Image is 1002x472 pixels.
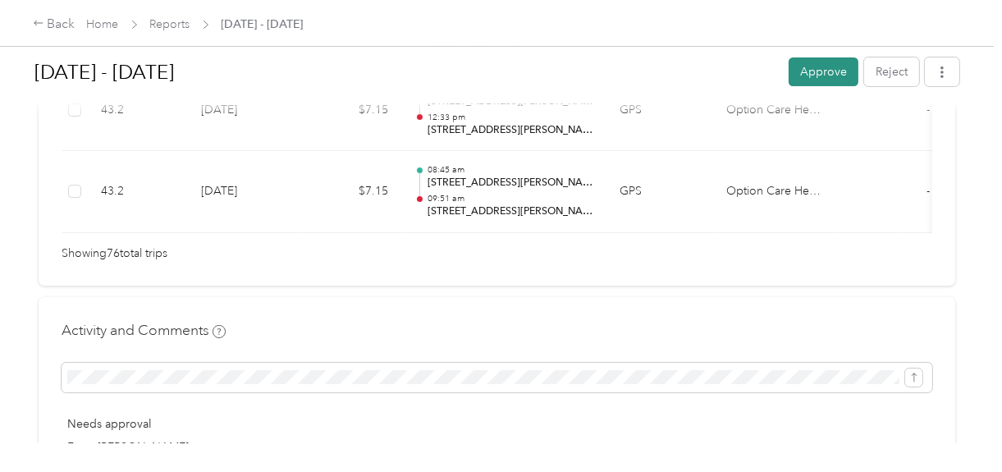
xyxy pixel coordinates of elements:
a: Home [87,17,119,31]
p: From [PERSON_NAME] [67,438,927,456]
td: Option Care Health [713,151,836,233]
button: Reject [864,57,919,86]
span: [DATE] - [DATE] [222,16,304,33]
iframe: Everlance-gr Chat Button Frame [910,380,1002,472]
span: Showing 76 total trips [62,245,167,263]
p: Needs approval [67,415,927,433]
td: GPS [606,151,713,233]
p: [STREET_ADDRESS][PERSON_NAME] [428,123,593,138]
p: [STREET_ADDRESS][PERSON_NAME] [428,204,593,219]
td: [DATE] [188,151,303,233]
span: - [927,103,931,117]
div: Back [33,15,75,34]
p: 12:33 pm [428,112,593,123]
span: - [927,184,931,198]
p: [STREET_ADDRESS][PERSON_NAME] [428,176,593,190]
a: Reports [150,17,190,31]
td: 43.2 [88,151,188,233]
h1: Sep 1 - 30, 2025 [34,53,777,92]
button: Approve [789,57,858,86]
td: $7.15 [303,151,401,233]
p: 09:51 am [428,193,593,204]
p: 08:45 am [428,164,593,176]
h4: Activity and Comments [62,320,226,341]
